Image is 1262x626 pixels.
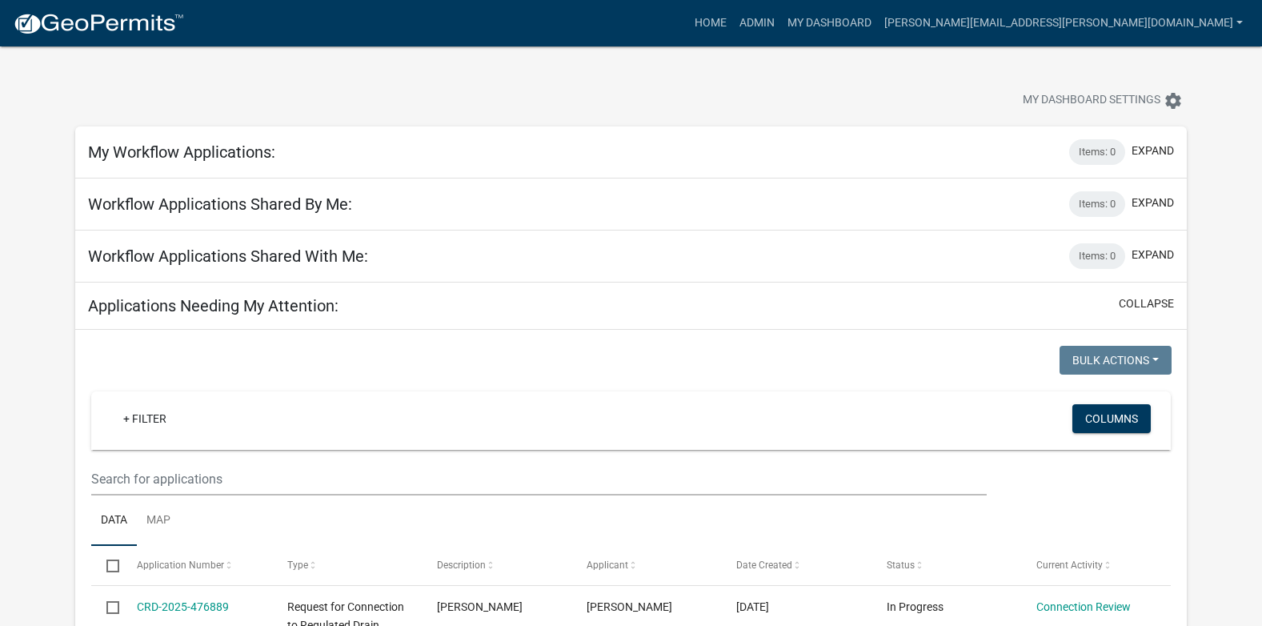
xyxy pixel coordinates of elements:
span: Galen Miller [587,600,672,613]
a: Home [688,8,733,38]
a: My Dashboard [781,8,878,38]
span: Current Activity [1036,560,1103,571]
a: CRD-2025-476889 [137,600,229,613]
datatable-header-cell: Status [871,546,1020,584]
datatable-header-cell: Type [271,546,421,584]
button: expand [1132,247,1174,263]
span: My Dashboard Settings [1023,91,1160,110]
datatable-header-cell: Select [91,546,122,584]
span: Applicant [587,560,628,571]
h5: Workflow Applications Shared By Me: [88,195,352,214]
span: 09/11/2025 [736,600,769,613]
input: Search for applications [91,463,987,496]
div: Items: 0 [1069,191,1125,217]
h5: My Workflow Applications: [88,142,275,162]
h5: Applications Needing My Attention: [88,296,339,315]
button: Columns [1072,404,1151,433]
span: Sam Morrow [437,600,523,613]
datatable-header-cell: Applicant [571,546,721,584]
div: Items: 0 [1069,243,1125,269]
span: In Progress [887,600,943,613]
a: Connection Review [1036,600,1131,613]
datatable-header-cell: Application Number [122,546,271,584]
span: Status [887,560,915,571]
span: Application Number [137,560,224,571]
a: Admin [733,8,781,38]
span: Type [287,560,308,571]
span: Description [437,560,486,571]
button: expand [1132,195,1174,211]
datatable-header-cell: Current Activity [1021,546,1171,584]
button: My Dashboard Settingssettings [1010,85,1196,116]
h5: Workflow Applications Shared With Me: [88,247,368,266]
a: [PERSON_NAME][EMAIL_ADDRESS][PERSON_NAME][DOMAIN_NAME] [878,8,1249,38]
a: Data [91,496,137,547]
button: expand [1132,142,1174,159]
span: Date Created [736,560,792,571]
button: collapse [1119,295,1174,312]
i: settings [1164,91,1183,110]
a: + Filter [110,404,179,433]
div: Items: 0 [1069,139,1125,165]
datatable-header-cell: Description [422,546,571,584]
datatable-header-cell: Date Created [721,546,871,584]
button: Bulk Actions [1060,346,1172,375]
a: Map [137,496,180,547]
